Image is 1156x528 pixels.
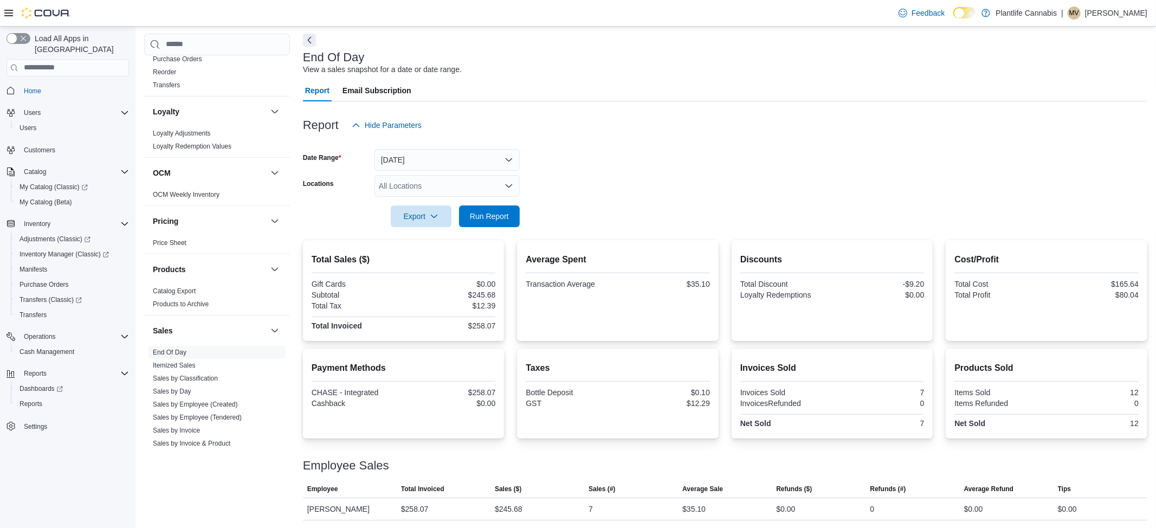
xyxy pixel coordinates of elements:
button: Inventory [20,217,55,230]
div: $0.00 [776,503,795,516]
img: Cova [22,8,70,18]
a: Cash Management [15,345,79,358]
span: Operations [20,330,129,343]
div: $258.07 [406,388,496,397]
a: Loyalty Redemption Values [153,143,231,150]
div: Items Sold [954,388,1044,397]
h3: OCM [153,168,171,178]
span: Reports [15,397,129,410]
span: Sales by Invoice [153,426,200,435]
span: Run Report [470,211,509,222]
button: Cash Management [11,344,133,359]
a: Users [15,121,41,134]
a: Manifests [15,263,51,276]
span: Home [20,84,129,98]
div: GST [526,399,616,408]
span: Refunds ($) [776,485,812,493]
div: 7 [835,419,925,428]
a: Dashboards [15,382,67,395]
div: $245.68 [495,503,522,516]
div: 0 [1049,399,1139,408]
span: MV [1069,7,1079,20]
h3: Sales [153,325,173,336]
h3: Pricing [153,216,178,227]
span: Loyalty Redemption Values [153,142,231,151]
button: Open list of options [505,182,513,190]
a: Loyalty Adjustments [153,130,211,137]
span: Inventory [20,217,129,230]
button: Users [20,106,45,119]
div: $165.64 [1049,280,1139,288]
span: My Catalog (Beta) [20,198,72,207]
span: Transfers [20,311,47,319]
button: Products [153,264,266,275]
button: Run Report [459,205,520,227]
div: 0 [835,399,925,408]
div: $245.68 [406,291,496,299]
span: Dark Mode [953,18,954,19]
h3: Report [303,119,339,132]
button: Manifests [11,262,133,277]
button: Catalog [2,164,133,179]
a: Sales by Invoice & Product [153,440,230,447]
button: Sales [268,324,281,337]
button: My Catalog (Beta) [11,195,133,210]
div: Invoices Sold [740,388,830,397]
button: Transfers [11,307,133,323]
div: Pricing [144,236,290,254]
span: Sales ($) [495,485,521,493]
a: Price Sheet [153,239,186,247]
div: $80.04 [1049,291,1139,299]
span: My Catalog (Classic) [15,181,129,194]
div: $35.10 [620,280,710,288]
h2: Average Spent [526,253,710,266]
span: Manifests [20,265,47,274]
button: Settings [2,418,133,434]
div: $12.29 [620,399,710,408]
div: $12.39 [406,301,496,310]
span: Loyalty Adjustments [153,129,211,138]
a: Transfers (Classic) [11,292,133,307]
span: Email Subscription [343,80,411,101]
span: Total Invoiced [401,485,444,493]
a: Adjustments (Classic) [11,231,133,247]
a: Purchase Orders [15,278,73,291]
a: My Catalog (Classic) [15,181,92,194]
h2: Cost/Profit [954,253,1139,266]
div: -$9.20 [835,280,925,288]
h2: Invoices Sold [740,362,925,375]
span: Customers [24,146,55,154]
div: $0.00 [835,291,925,299]
a: Sales by Employee (Created) [153,401,238,408]
span: Reports [20,400,42,408]
div: Total Profit [954,291,1044,299]
button: Next [303,34,316,47]
span: End Of Day [153,348,186,357]
span: Purchase Orders [15,278,129,291]
h3: Loyalty [153,106,179,117]
span: Sales (#) [589,485,615,493]
h2: Payment Methods [312,362,496,375]
button: Reports [2,366,133,381]
div: [PERSON_NAME] [303,498,397,520]
span: Feedback [912,8,945,18]
button: Purchase Orders [11,277,133,292]
button: Customers [2,142,133,158]
a: Itemized Sales [153,362,196,369]
div: OCM [144,188,290,205]
a: Sales by Employee (Tendered) [153,414,242,421]
a: Transfers (Classic) [15,293,86,306]
a: Feedback [894,2,949,24]
span: Export [397,205,445,227]
div: InvoicesRefunded [740,399,830,408]
button: OCM [153,168,266,178]
div: Michael Vincent [1068,7,1081,20]
button: Products [268,263,281,276]
a: Transfers [153,81,180,89]
div: $35.10 [682,503,706,516]
span: Manifests [15,263,129,276]
span: Average Refund [964,485,1014,493]
span: Sales by Employee (Tendered) [153,413,242,422]
div: 0 [870,503,875,516]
